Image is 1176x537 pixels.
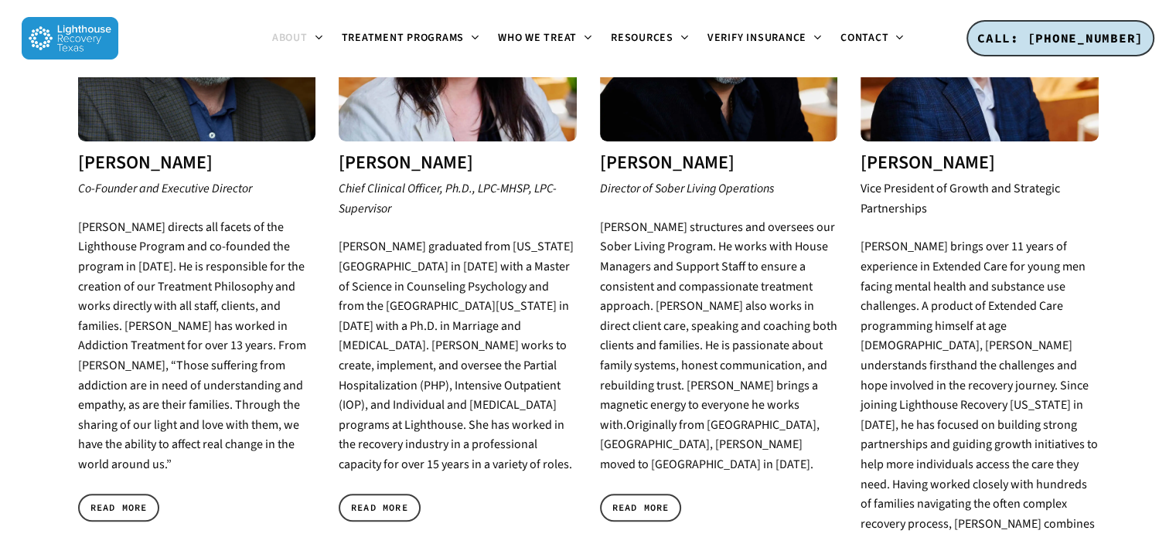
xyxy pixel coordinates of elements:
a: Treatment Programs [332,32,489,45]
i: Vice President of Growth and Strategic Partnerships [861,180,1060,217]
a: READ MORE [78,494,160,522]
h3: [PERSON_NAME] [861,153,1099,173]
span: READ MORE [612,500,670,515]
span: Resources [611,30,673,46]
span: Contact [840,30,888,46]
span: Treatment Programs [342,30,465,46]
span: READ MORE [351,500,408,515]
a: CALL: [PHONE_NUMBER] [966,20,1154,57]
span: Verify Insurance [707,30,806,46]
a: Resources [602,32,698,45]
img: Lighthouse Recovery Texas [22,17,118,59]
em: Director of Sober Living Operations [600,180,774,197]
p: [PERSON_NAME] graduated from [US_STATE][GEOGRAPHIC_DATA] in [DATE] with a Master of Science in Co... [339,237,577,474]
p: [PERSON_NAME] directs all facets of the Lighthouse Program and co-founded the program in [DATE]. ... [78,218,316,475]
h3: [PERSON_NAME] [78,153,316,173]
a: READ MORE [600,494,682,522]
span: READ MORE [90,500,148,515]
a: Contact [831,32,913,45]
span: About [272,30,308,46]
a: Who We Treat [489,32,602,45]
em: Chief Clinical Officer, Ph.D., LPC-MHSP, LPC-Supervisor [339,180,557,217]
p: [PERSON_NAME] structures and oversees our Sober Living Program. He works with House Managers and ... [600,218,838,475]
span: Who We Treat [498,30,577,46]
a: READ MORE [339,494,421,522]
span: Originally from [GEOGRAPHIC_DATA], [GEOGRAPHIC_DATA], [PERSON_NAME] moved to [GEOGRAPHIC_DATA] in... [600,416,820,473]
span: CALL: [PHONE_NUMBER] [977,30,1144,46]
a: Verify Insurance [698,32,831,45]
h3: [PERSON_NAME] [600,153,838,173]
a: About [263,32,332,45]
h3: [PERSON_NAME] [339,153,577,173]
em: Co-Founder and Executive Director [78,180,252,197]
